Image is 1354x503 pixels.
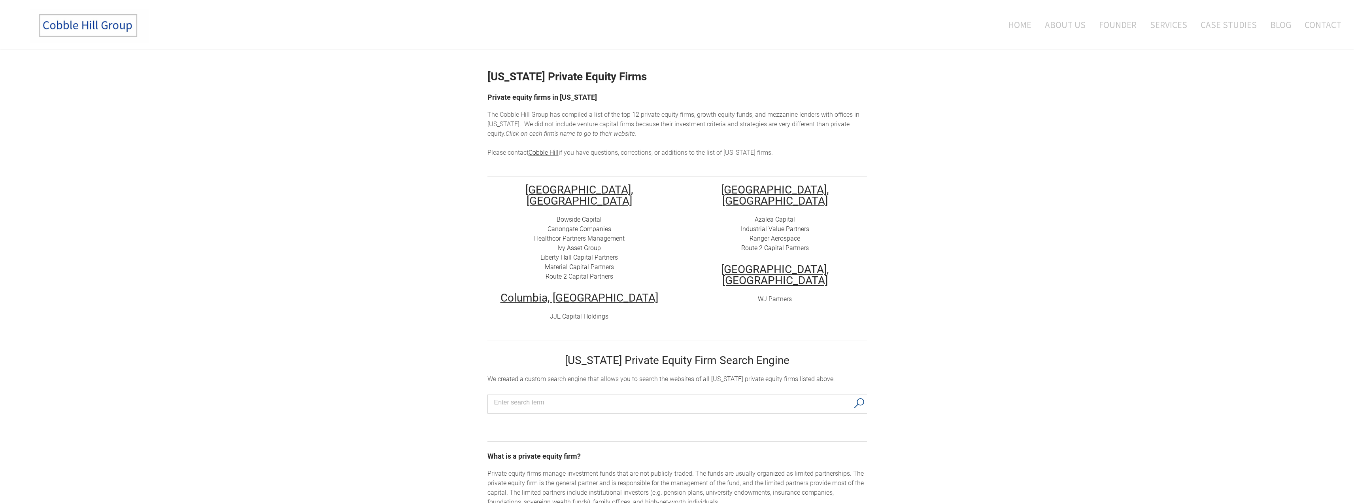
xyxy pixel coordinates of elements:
h2: [US_STATE] Private Equity Firm Search Engine [487,355,867,366]
a: About Us [1039,8,1092,41]
a: Canongate Companies [548,225,611,233]
a: Healthcor Partners Management [534,235,625,242]
a: Ivy Asset Group [557,244,601,252]
input: Search input [494,397,850,408]
button: Search [851,395,867,412]
a: Bowside Capital [557,216,602,223]
u: Columbia, [GEOGRAPHIC_DATA] [500,291,658,304]
a: Contact [1299,8,1341,41]
img: The Cobble Hill Group LLC [30,8,149,43]
a: Founder [1093,8,1142,41]
a: Case Studies [1195,8,1263,41]
a: Industrial Value Partners [741,225,809,233]
u: [GEOGRAPHIC_DATA], [GEOGRAPHIC_DATA] [721,183,829,207]
div: ​​We created a custom search engine that allows you to search the websites of all [US_STATE] priv... [487,374,867,384]
span: enture capital firms because their investment criteria and strategies are very different than pri... [487,120,850,137]
a: Liberty Hall Capital Partners [540,254,618,261]
u: [GEOGRAPHIC_DATA], [GEOGRAPHIC_DATA] [721,263,829,287]
a: Services [1144,8,1193,41]
strong: [US_STATE] Private Equity Firms [487,70,647,83]
font: What is a private equity firm? [487,452,581,460]
a: JJE Capital Holdings [550,313,608,320]
a: Azalea Capital [755,216,795,223]
a: WJ Partners [758,295,792,303]
a: Route 2 Capital Partners [546,273,613,280]
a: Ranger Aerospace [750,235,800,242]
a: Home [996,8,1037,41]
span: The Cobble Hill Group has compiled a list of t [487,111,613,118]
a: Route 2 Capital Partners [741,244,809,252]
div: he top 12 private equity firms, growth equity funds, and mezzanine lenders with offices in [US_ST... [487,110,867,158]
font: Private equity firms in [US_STATE] [487,93,597,101]
span: Please contact if you have questions, corrections, or additions to the list of [US_STATE] firms. [487,149,773,156]
a: Cobble Hill [529,149,559,156]
a: Material Capital Partners [545,263,614,271]
a: Blog [1264,8,1297,41]
u: [GEOGRAPHIC_DATA], [GEOGRAPHIC_DATA] [525,183,633,207]
em: Click on each firm's name to go to their website. ​ [506,130,636,137]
